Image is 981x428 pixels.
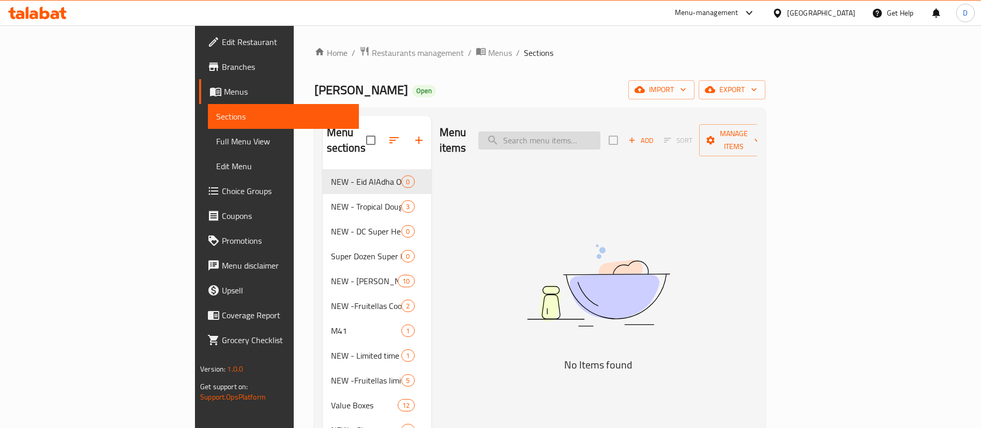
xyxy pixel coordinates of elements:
[199,54,359,79] a: Branches
[331,324,402,337] span: M41
[224,85,351,98] span: Menus
[199,253,359,278] a: Menu disclaimer
[199,328,359,352] a: Grocery Checklist
[675,7,738,19] div: Menu-management
[199,203,359,228] a: Coupons
[402,376,414,386] span: 5
[359,46,464,60] a: Restaurants management
[222,234,351,247] span: Promotions
[699,80,765,99] button: export
[323,219,431,244] div: NEW - DC Super Heros limited time0
[216,110,351,123] span: Sections
[222,185,351,197] span: Choice Groups
[402,301,414,311] span: 2
[323,318,431,343] div: M411
[398,401,414,410] span: 12
[401,175,414,188] div: items
[323,368,431,393] div: NEW -Fruitellas limited time Doughnut -5
[222,334,351,346] span: Grocery Checklist
[331,275,398,287] span: NEW - [PERSON_NAME] Limited Time
[382,128,406,153] span: Sort sections
[323,393,431,418] div: Value Boxes12
[401,324,414,337] div: items
[199,278,359,303] a: Upsell
[222,210,351,222] span: Coupons
[331,175,402,188] span: NEW - Eid AlAdha Offers
[200,380,248,393] span: Get support on:
[222,259,351,272] span: Menu disclaimer
[323,169,431,194] div: NEW - Eid AlAdha Offers0
[227,362,243,376] span: 1.0.0
[412,85,436,97] div: Open
[323,244,431,269] div: Super Dozen Super Deal - limited time offer0
[398,399,414,411] div: items
[314,78,408,101] span: [PERSON_NAME]
[401,300,414,312] div: items
[401,250,414,262] div: items
[331,225,402,238] span: NEW - DC Super Heros limited time
[323,194,431,219] div: NEW - Tropical Doughnut limited time3
[624,132,657,149] button: Add
[199,179,359,203] a: Choice Groups
[787,7,855,19] div: [GEOGRAPHIC_DATA]
[402,351,414,361] span: 1
[624,132,657,149] span: Add item
[208,129,359,154] a: Full Menu View
[401,374,414,387] div: items
[627,135,655,146] span: Add
[707,83,757,96] span: export
[401,349,414,362] div: items
[707,127,760,153] span: Manage items
[323,343,431,368] div: NEW - Limited time Offer1
[331,374,402,387] span: NEW -Fruitellas limited time Doughnut -
[331,250,402,262] span: Super Dozen Super Deal - limited time offer
[412,86,436,95] span: Open
[401,225,414,238] div: items
[314,46,765,60] nav: breadcrumb
[488,47,512,59] span: Menus
[657,132,699,149] span: Select section first
[331,349,402,362] span: NEW - Limited time Offer
[372,47,464,59] span: Restaurants management
[331,399,398,411] span: Value Boxes
[216,135,351,147] span: Full Menu View
[398,275,414,287] div: items
[963,7,968,19] span: D
[331,275,398,287] div: NEW - Harry Potter Limited Time
[222,309,351,321] span: Coverage Report
[199,303,359,328] a: Coverage Report
[524,47,553,59] span: Sections
[323,293,431,318] div: NEW -Fruitellas Coolers Limited Time Cold Beverages2
[406,128,431,153] button: Add section
[468,47,472,59] li: /
[199,29,359,54] a: Edit Restaurant
[469,357,728,373] h5: No Items found
[199,79,359,104] a: Menus
[331,200,402,213] span: NEW - Tropical Doughnut limited time
[628,80,695,99] button: import
[208,154,359,179] a: Edit Menu
[402,227,414,237] span: 0
[331,300,402,312] span: NEW -Fruitellas Coolers Limited Time Cold Beverages
[323,269,431,293] div: NEW - [PERSON_NAME] Limited Time10
[476,46,512,60] a: Menus
[222,284,351,297] span: Upsell
[222,61,351,73] span: Branches
[469,217,728,354] img: dish.svg
[199,228,359,253] a: Promotions
[222,36,351,48] span: Edit Restaurant
[402,252,414,261] span: 0
[637,83,686,96] span: import
[699,124,768,156] button: Manage items
[216,160,351,172] span: Edit Menu
[200,362,225,376] span: Version:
